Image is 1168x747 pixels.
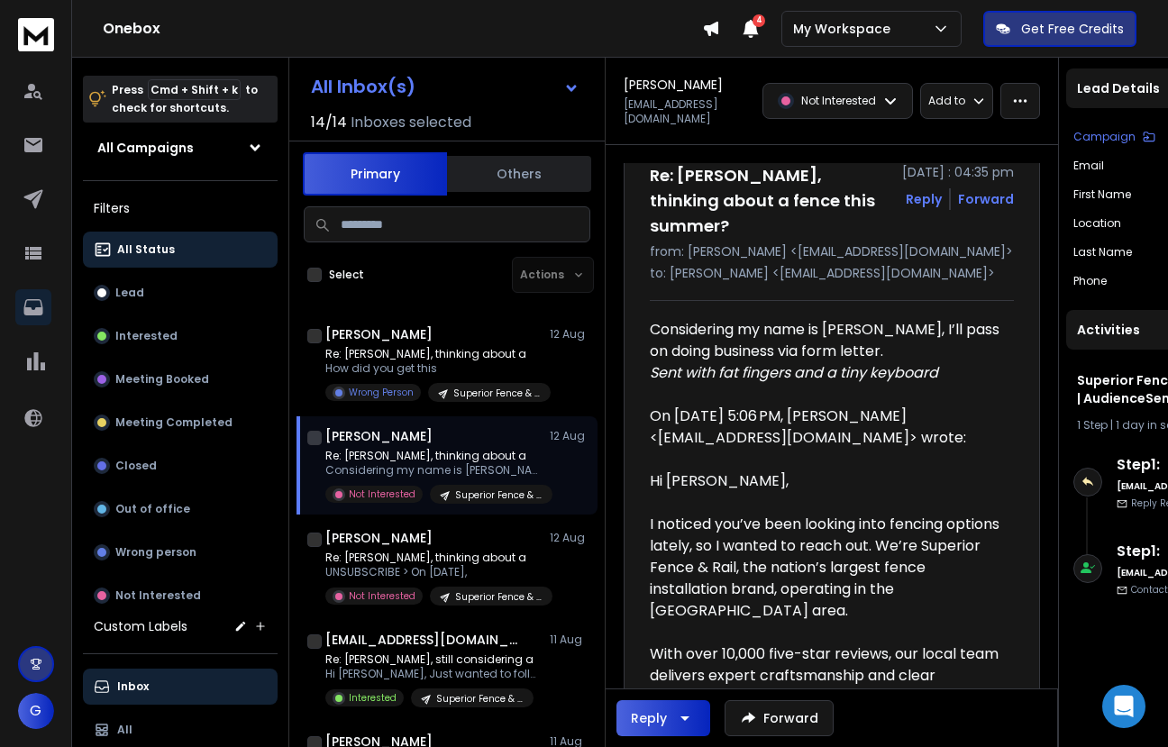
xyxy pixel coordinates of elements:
button: Not Interested [83,578,278,614]
span: I noticed you’ve been looking into fencing options lately, so I wanted to reach out. We’re Superi... [650,514,1003,621]
p: Get Free Credits [1021,20,1124,38]
p: Out of office [115,502,190,516]
img: logo [18,18,54,51]
span: 4 [753,14,765,27]
p: Meeting Booked [115,372,209,387]
p: Interested [115,329,178,343]
button: Wrong person [83,534,278,570]
p: All Status [117,242,175,257]
span: 14 / 14 [311,112,347,133]
p: Last Name [1073,245,1132,260]
span: 1 Step [1077,417,1108,433]
button: Others [447,154,591,194]
p: [DATE] : 04:35 pm [902,163,1014,181]
div: Reply [631,709,667,727]
p: Not Interested [349,589,415,603]
p: Superior Fence & Rail | [DATE] | AudienceSend [453,387,540,400]
h1: All Inbox(s) [311,77,415,96]
p: 12 Aug [550,327,590,342]
button: G [18,693,54,729]
button: Meeting Booked [83,361,278,397]
button: Get Free Credits [983,11,1136,47]
h1: [PERSON_NAME] [325,427,433,445]
p: [EMAIL_ADDRESS][DOMAIN_NAME] [624,97,752,126]
p: Lead Details [1077,79,1160,97]
p: My Workspace [793,20,898,38]
p: Superior Fence & Rail | [DATE] | AudienceSend [436,692,523,706]
h3: Filters [83,196,278,221]
button: All Inbox(s) [297,68,594,105]
p: Closed [115,459,157,473]
p: Add to [928,94,965,108]
button: Reply [616,700,710,736]
p: Superior Fence & Rail | [DATE] | AudienceSend [455,488,542,502]
button: Forward [725,700,834,736]
div: Forward [958,190,1014,208]
button: Interested [83,318,278,354]
button: Meeting Completed [83,405,278,441]
p: UNSUBSCRIBE > On [DATE], [325,565,542,579]
p: from: [PERSON_NAME] <[EMAIL_ADDRESS][DOMAIN_NAME]> [650,242,1014,260]
div: Open Intercom Messenger [1102,685,1145,728]
p: 11 Aug [550,633,590,647]
p: Superior Fence & Rail | [DATE] | AudienceSend [455,590,542,604]
p: Re: [PERSON_NAME], still considering a [325,652,542,667]
p: Press to check for shortcuts. [112,81,258,117]
span: Hi [PERSON_NAME], [650,470,789,491]
button: Closed [83,448,278,484]
button: Out of office [83,491,278,527]
h3: Inboxes selected [351,112,471,133]
p: How did you get this [325,361,542,376]
p: Not Interested [349,487,415,501]
p: to: [PERSON_NAME] <[EMAIL_ADDRESS][DOMAIN_NAME]> [650,264,1014,282]
button: Inbox [83,669,278,705]
p: Not Interested [801,94,876,108]
p: Inbox [117,679,149,694]
p: 12 Aug [550,429,590,443]
h1: [PERSON_NAME] [325,529,433,547]
p: Phone [1073,274,1107,288]
h1: Onebox [103,18,702,40]
p: Interested [349,691,397,705]
h1: [PERSON_NAME] [325,325,433,343]
p: First Name [1073,187,1131,202]
button: Lead [83,275,278,311]
button: Campaign [1073,130,1155,144]
p: Lead [115,286,144,300]
p: Re: [PERSON_NAME], thinking about a [325,551,542,565]
h1: All Campaigns [97,139,194,157]
p: 12 Aug [550,531,590,545]
p: Considering my name is [PERSON_NAME], [325,463,542,478]
p: Meeting Completed [115,415,233,430]
h3: Custom Labels [94,617,187,635]
i: Sent with fat fingers and a tiny keyboard [650,362,938,383]
p: Re: [PERSON_NAME], thinking about a [325,347,542,361]
p: Wrong Person [349,386,414,399]
h1: [PERSON_NAME] [624,76,723,94]
p: Campaign [1073,130,1136,144]
button: Reply [906,190,942,208]
button: All Campaigns [83,130,278,166]
h1: Re: [PERSON_NAME], thinking about a fence this summer? [650,163,891,239]
p: location [1073,216,1121,231]
button: All Status [83,232,278,268]
h1: [EMAIL_ADDRESS][DOMAIN_NAME] [325,631,524,649]
p: Re: [PERSON_NAME], thinking about a [325,449,542,463]
span: Cmd + Shift + k [148,79,241,100]
label: Select [329,268,364,282]
blockquote: On [DATE] 5:06 PM, [PERSON_NAME] <[EMAIL_ADDRESS][DOMAIN_NAME]> wrote: [650,405,999,470]
p: Hi [PERSON_NAME], Just wanted to follow [325,667,542,681]
p: Not Interested [115,588,201,603]
p: All [117,723,132,737]
button: Primary [303,152,447,196]
p: Email [1073,159,1104,173]
p: Wrong person [115,545,196,560]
